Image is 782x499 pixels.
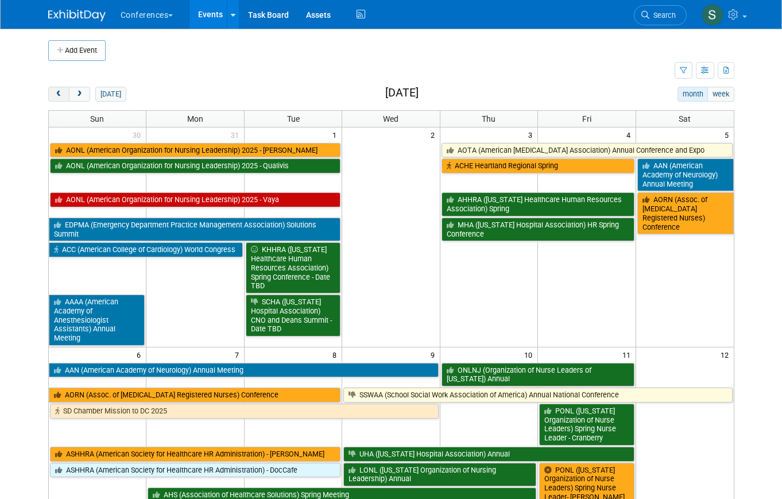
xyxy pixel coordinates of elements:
[246,295,340,336] a: SCHA ([US_STATE] Hospital Association) CNO and Deans Summit - Date TBD
[429,347,440,362] span: 9
[442,218,634,241] a: MHA ([US_STATE] Hospital Association) HR Spring Conference
[50,192,341,207] a: AONL (American Organization for Nursing Leadership) 2025 - Vaya
[234,347,244,362] span: 7
[539,404,634,446] a: PONL ([US_STATE] Organization of Nurse Leaders) Spring Nurse Leader - Cranberry
[429,127,440,142] span: 2
[69,87,90,102] button: next
[723,127,734,142] span: 5
[482,114,495,123] span: Thu
[287,114,300,123] span: Tue
[49,388,341,403] a: AORN (Assoc. of [MEDICAL_DATA] Registered Nurses) Conference
[343,463,536,486] a: LONL ([US_STATE] Organization of Nursing Leadership) Annual
[50,447,341,462] a: ASHHRA (American Society for Healthcare HR Administration) - [PERSON_NAME]
[50,404,439,419] a: SD Chamber Mission to DC 2025
[442,363,634,386] a: ONLNJ (Organization of Nurse Leaders of [US_STATE]) Annual
[343,447,634,462] a: UHA ([US_STATE] Hospital Association) Annual
[383,114,398,123] span: Wed
[523,347,537,362] span: 10
[385,87,419,99] h2: [DATE]
[442,143,733,158] a: AOTA (American [MEDICAL_DATA] Association) Annual Conference and Expo
[49,363,439,378] a: AAN (American Academy of Neurology) Annual Meeting
[131,127,146,142] span: 30
[50,463,341,478] a: ASHHRA (American Society for Healthcare HR Administration) - DocCafe
[187,114,203,123] span: Mon
[442,192,634,216] a: AHHRA ([US_STATE] Healthcare Human Resources Association) Spring
[637,192,734,234] a: AORN (Assoc. of [MEDICAL_DATA] Registered Nurses) Conference
[621,347,636,362] span: 11
[702,4,723,26] img: Sophie Buffo
[48,87,69,102] button: prev
[50,143,341,158] a: AONL (American Organization for Nursing Leadership) 2025 - [PERSON_NAME]
[649,11,676,20] span: Search
[634,5,687,25] a: Search
[49,242,243,257] a: ACC (American College of Cardiology) World Congress
[90,114,104,123] span: Sun
[343,388,732,403] a: SSWAA (School Social Work Association of America) Annual National Conference
[246,242,340,293] a: KHHRA ([US_STATE] Healthcare Human Resources Association) Spring Conference - Date TBD
[707,87,734,102] button: week
[49,295,145,346] a: AAAA (American Academy of Anesthesiologist Assistants) Annual Meeting
[331,127,342,142] span: 1
[625,127,636,142] span: 4
[719,347,734,362] span: 12
[136,347,146,362] span: 6
[331,347,342,362] span: 8
[49,218,341,241] a: EDPMA (Emergency Department Practice Management Association) Solutions Summit
[230,127,244,142] span: 31
[679,114,691,123] span: Sat
[95,87,126,102] button: [DATE]
[637,158,734,191] a: AAN (American Academy of Neurology) Annual Meeting
[678,87,708,102] button: month
[48,40,106,61] button: Add Event
[50,158,341,173] a: AONL (American Organization for Nursing Leadership) 2025 - Qualivis
[527,127,537,142] span: 3
[442,158,634,173] a: ACHE Heartland Regional Spring
[48,10,106,21] img: ExhibitDay
[582,114,591,123] span: Fri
